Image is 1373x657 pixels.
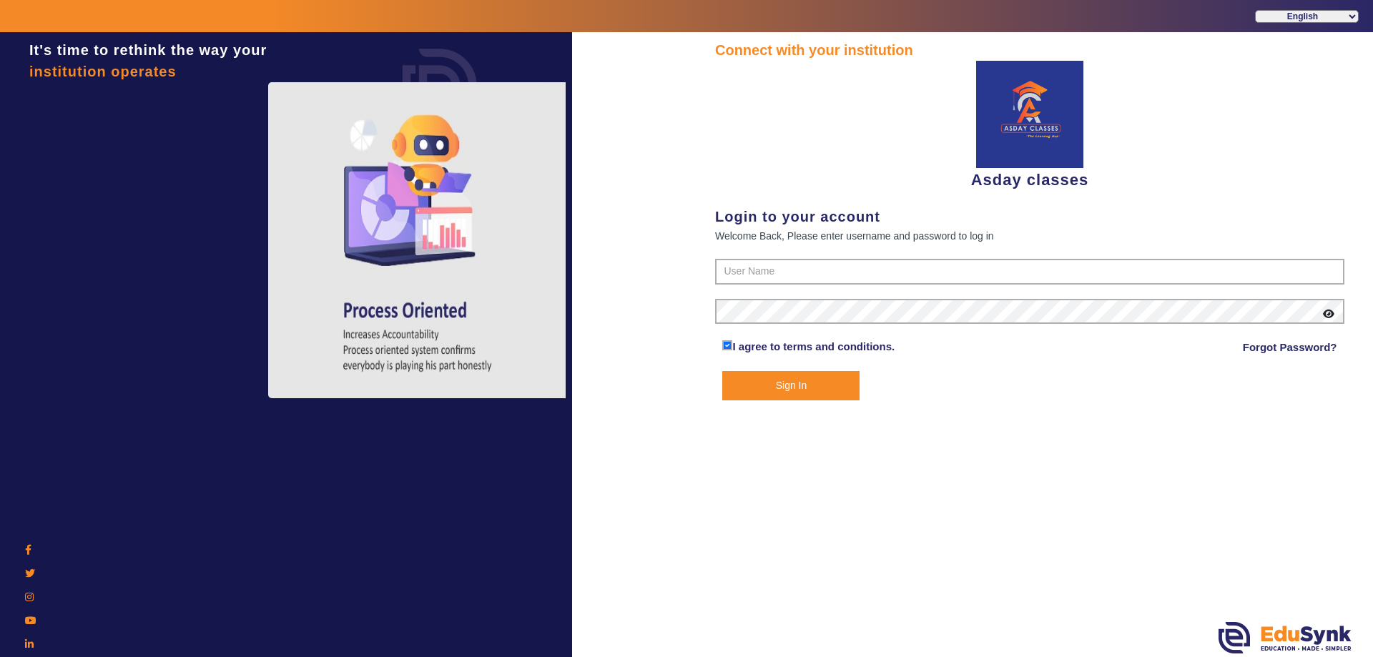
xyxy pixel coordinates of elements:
span: institution operates [29,64,177,79]
div: Login to your account [715,206,1344,227]
a: Forgot Password? [1243,339,1337,356]
div: Welcome Back, Please enter username and password to log in [715,227,1344,244]
img: edusynk.png [1219,622,1352,653]
div: Asday classes [715,61,1344,192]
img: 6c26f0c6-1b4f-4b8f-9f13-0669d385e8b7 [976,61,1083,168]
img: login4.png [268,82,569,398]
div: Connect with your institution [715,39,1344,61]
a: I agree to terms and conditions. [732,340,895,352]
input: User Name [715,259,1344,285]
img: login.png [386,32,493,139]
span: It's time to rethink the way your [29,42,267,58]
button: Sign In [722,371,860,400]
